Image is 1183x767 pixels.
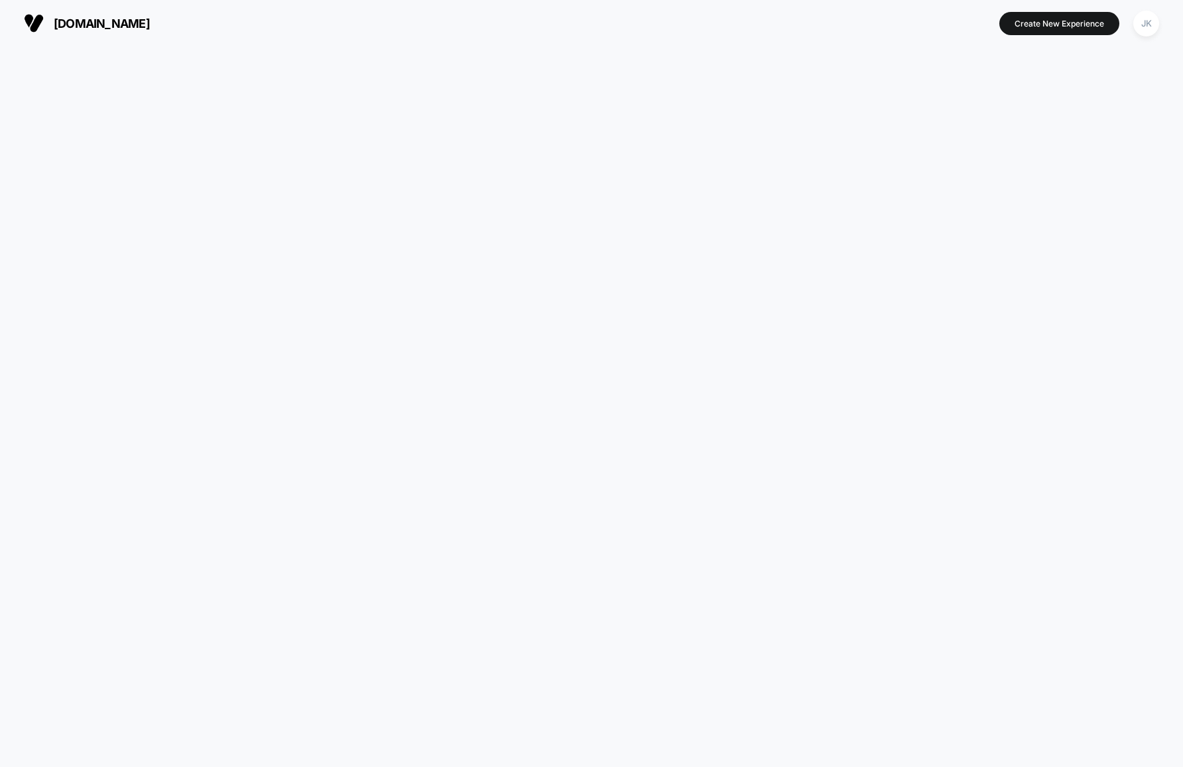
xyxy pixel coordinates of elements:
img: Visually logo [24,13,44,33]
button: [DOMAIN_NAME] [20,13,154,34]
span: [DOMAIN_NAME] [54,17,150,30]
button: Create New Experience [999,12,1119,35]
div: JK [1133,11,1159,36]
button: JK [1129,10,1163,37]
